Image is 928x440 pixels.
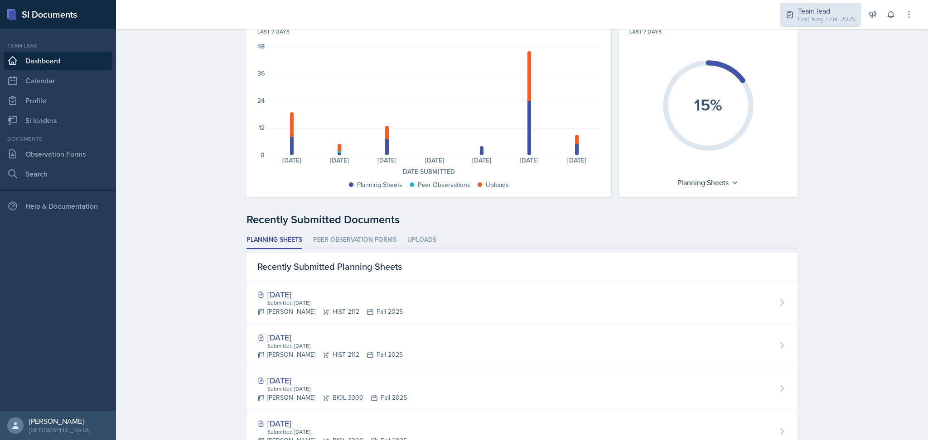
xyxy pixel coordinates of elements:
[316,157,363,163] div: [DATE]
[246,281,797,324] a: [DATE] Submitted [DATE] [PERSON_NAME]HIST 2112Fall 2025
[357,180,402,190] div: Planning Sheets
[798,5,855,16] div: Team lead
[246,324,797,367] a: [DATE] Submitted [DATE] [PERSON_NAME]HIST 2112Fall 2025
[257,97,265,104] div: 24
[4,135,112,143] div: Documents
[313,231,396,249] li: Peer Observation Forms
[246,211,797,228] div: Recently Submitted Documents
[4,197,112,215] div: Help & Documentation
[363,157,411,163] div: [DATE]
[4,145,112,163] a: Observation Forms
[4,52,112,70] a: Dashboard
[629,28,787,36] div: Last 7 days
[261,152,265,158] div: 0
[506,157,553,163] div: [DATE]
[257,350,403,359] div: [PERSON_NAME] HIST 2112 Fall 2025
[246,231,302,249] li: Planning Sheets
[798,14,855,24] div: Lion King / Fall 2025
[257,28,600,36] div: Last 7 days
[4,72,112,90] a: Calendar
[266,385,407,393] div: Submitted [DATE]
[694,93,722,116] text: 15%
[257,167,600,177] div: Date Submitted
[458,157,506,163] div: [DATE]
[673,175,743,190] div: Planning Sheets
[29,426,90,435] div: [GEOGRAPHIC_DATA]
[486,180,509,190] div: Uploads
[4,91,112,110] a: Profile
[257,43,265,49] div: 48
[257,307,403,316] div: [PERSON_NAME] HIST 2112 Fall 2025
[553,157,601,163] div: [DATE]
[266,299,403,307] div: Submitted [DATE]
[4,42,112,50] div: Team lead
[246,367,797,410] a: [DATE] Submitted [DATE] [PERSON_NAME]BIOL 3300Fall 2025
[418,180,470,190] div: Peer Observations
[257,393,407,402] div: [PERSON_NAME] BIOL 3300 Fall 2025
[257,331,403,344] div: [DATE]
[257,417,407,430] div: [DATE]
[29,416,90,426] div: [PERSON_NAME]
[257,374,407,387] div: [DATE]
[257,70,265,77] div: 36
[4,111,112,129] a: Si leaders
[407,231,436,249] li: Uploads
[266,428,407,436] div: Submitted [DATE]
[246,253,797,281] div: Recently Submitted Planning Sheets
[259,124,265,131] div: 12
[268,157,316,163] div: [DATE]
[266,342,403,350] div: Submitted [DATE]
[4,165,112,183] a: Search
[411,157,458,163] div: [DATE]
[257,288,403,301] div: [DATE]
